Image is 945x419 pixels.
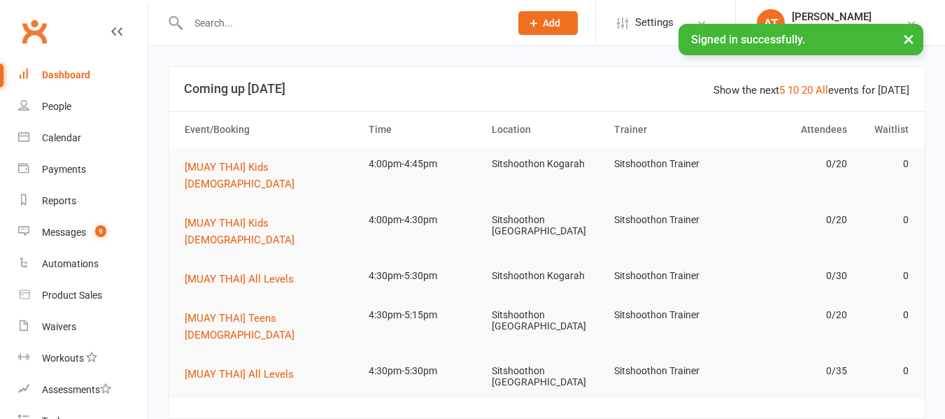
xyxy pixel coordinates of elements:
[18,185,148,217] a: Reports
[543,17,560,29] span: Add
[42,353,84,364] div: Workouts
[485,204,609,248] td: Sitshoothon [GEOGRAPHIC_DATA]
[185,273,294,285] span: [MUAY THAI] All Levels
[185,161,294,190] span: [MUAY THAI] Kids [DEMOGRAPHIC_DATA]
[608,148,731,180] td: Sitshoothon Trainer
[608,260,731,292] td: Sitshoothon Trainer
[18,122,148,154] a: Calendar
[42,69,90,80] div: Dashboard
[17,14,52,49] a: Clubworx
[792,23,872,36] div: Sitshoothon
[362,112,485,148] th: Time
[42,290,102,301] div: Product Sales
[896,24,921,54] button: ×
[853,260,915,292] td: 0
[184,13,500,33] input: Search...
[42,164,86,175] div: Payments
[853,148,915,180] td: 0
[691,33,805,46] span: Signed in successfully.
[853,299,915,332] td: 0
[185,368,294,381] span: [MUAY THAI] All Levels
[18,154,148,185] a: Payments
[18,374,148,406] a: Assessments
[731,260,854,292] td: 0/30
[485,148,609,180] td: Sitshoothon Kogarah
[18,217,148,248] a: Messages 9
[18,59,148,91] a: Dashboard
[853,204,915,236] td: 0
[731,355,854,388] td: 0/35
[713,82,909,99] div: Show the next events for [DATE]
[635,7,674,38] span: Settings
[362,148,485,180] td: 4:00pm-4:45pm
[95,225,106,237] span: 9
[485,260,609,292] td: Sitshoothon Kogarah
[18,248,148,280] a: Automations
[802,84,813,97] a: 20
[42,227,86,238] div: Messages
[42,321,76,332] div: Waivers
[18,311,148,343] a: Waivers
[757,9,785,37] div: AT
[185,312,294,341] span: [MUAY THAI] Teens [DEMOGRAPHIC_DATA]
[185,159,356,192] button: [MUAY THAI] Kids [DEMOGRAPHIC_DATA]
[608,204,731,236] td: Sitshoothon Trainer
[362,260,485,292] td: 4:30pm-5:30pm
[362,355,485,388] td: 4:30pm-5:30pm
[362,204,485,236] td: 4:00pm-4:30pm
[184,82,909,96] h3: Coming up [DATE]
[731,112,854,148] th: Attendees
[362,299,485,332] td: 4:30pm-5:15pm
[178,112,362,148] th: Event/Booking
[731,299,854,332] td: 0/20
[185,271,304,287] button: [MUAY THAI] All Levels
[792,10,872,23] div: [PERSON_NAME]
[731,204,854,236] td: 0/20
[185,215,356,248] button: [MUAY THAI] Kids [DEMOGRAPHIC_DATA]
[485,355,609,399] td: Sitshoothon [GEOGRAPHIC_DATA]
[608,112,731,148] th: Trainer
[18,343,148,374] a: Workouts
[518,11,578,35] button: Add
[485,112,609,148] th: Location
[853,112,915,148] th: Waitlist
[42,195,76,206] div: Reports
[608,299,731,332] td: Sitshoothon Trainer
[42,101,71,112] div: People
[42,132,81,143] div: Calendar
[485,299,609,343] td: Sitshoothon [GEOGRAPHIC_DATA]
[42,384,111,395] div: Assessments
[18,91,148,122] a: People
[779,84,785,97] a: 5
[185,217,294,246] span: [MUAY THAI] Kids [DEMOGRAPHIC_DATA]
[185,366,304,383] button: [MUAY THAI] All Levels
[18,280,148,311] a: Product Sales
[42,258,99,269] div: Automations
[816,84,828,97] a: All
[853,355,915,388] td: 0
[608,355,731,388] td: Sitshoothon Trainer
[788,84,799,97] a: 10
[731,148,854,180] td: 0/20
[185,310,356,343] button: [MUAY THAI] Teens [DEMOGRAPHIC_DATA]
